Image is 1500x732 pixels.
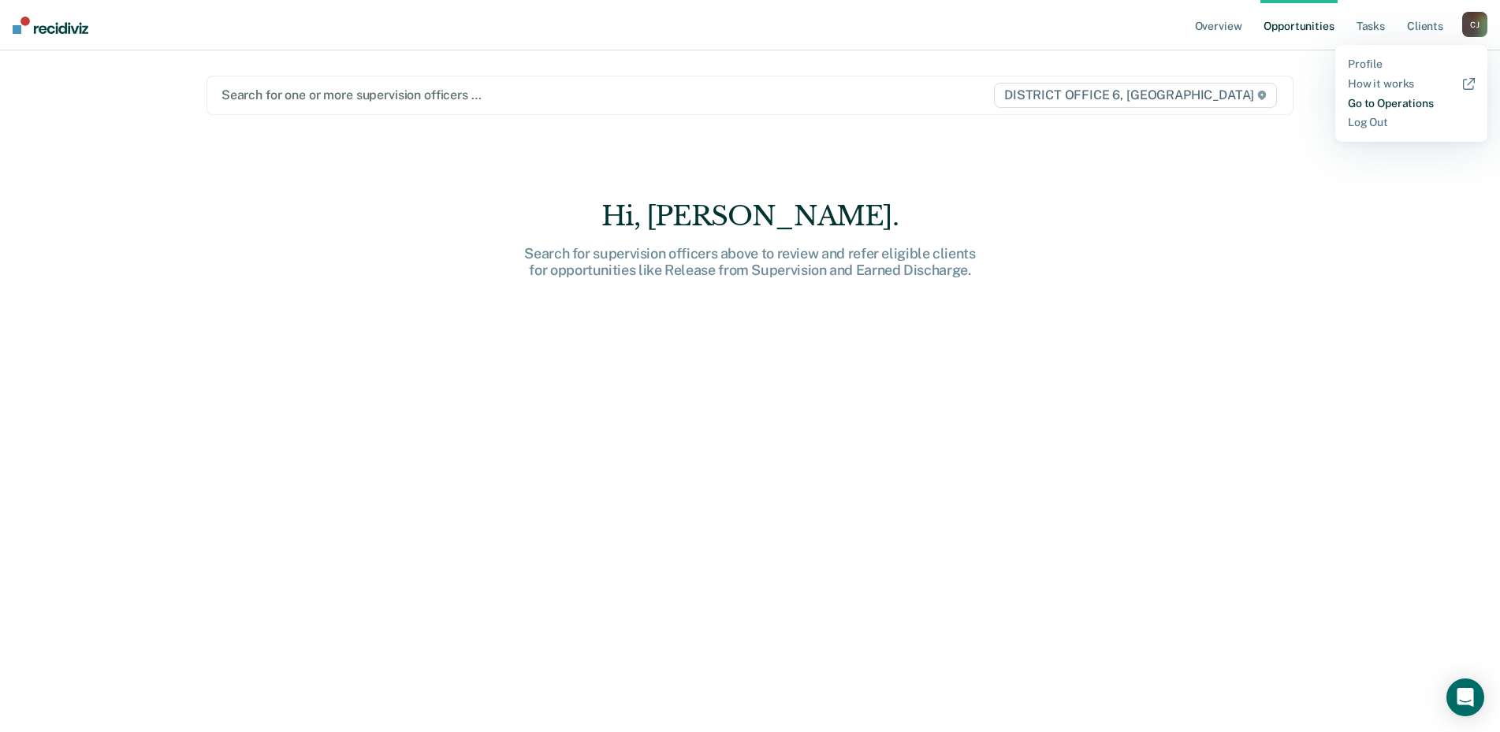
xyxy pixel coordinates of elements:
a: Profile [1348,58,1475,71]
a: Go to Operations [1348,97,1475,110]
a: Log Out [1348,116,1475,129]
div: C J [1462,12,1487,37]
div: Hi, [PERSON_NAME]. [498,200,1003,232]
button: CJ [1462,12,1487,37]
div: Open Intercom Messenger [1446,678,1484,716]
div: Search for supervision officers above to review and refer eligible clients for opportunities like... [498,245,1003,279]
img: Recidiviz [13,17,88,34]
a: How it works [1348,77,1475,91]
span: DISTRICT OFFICE 6, [GEOGRAPHIC_DATA] [994,83,1277,108]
